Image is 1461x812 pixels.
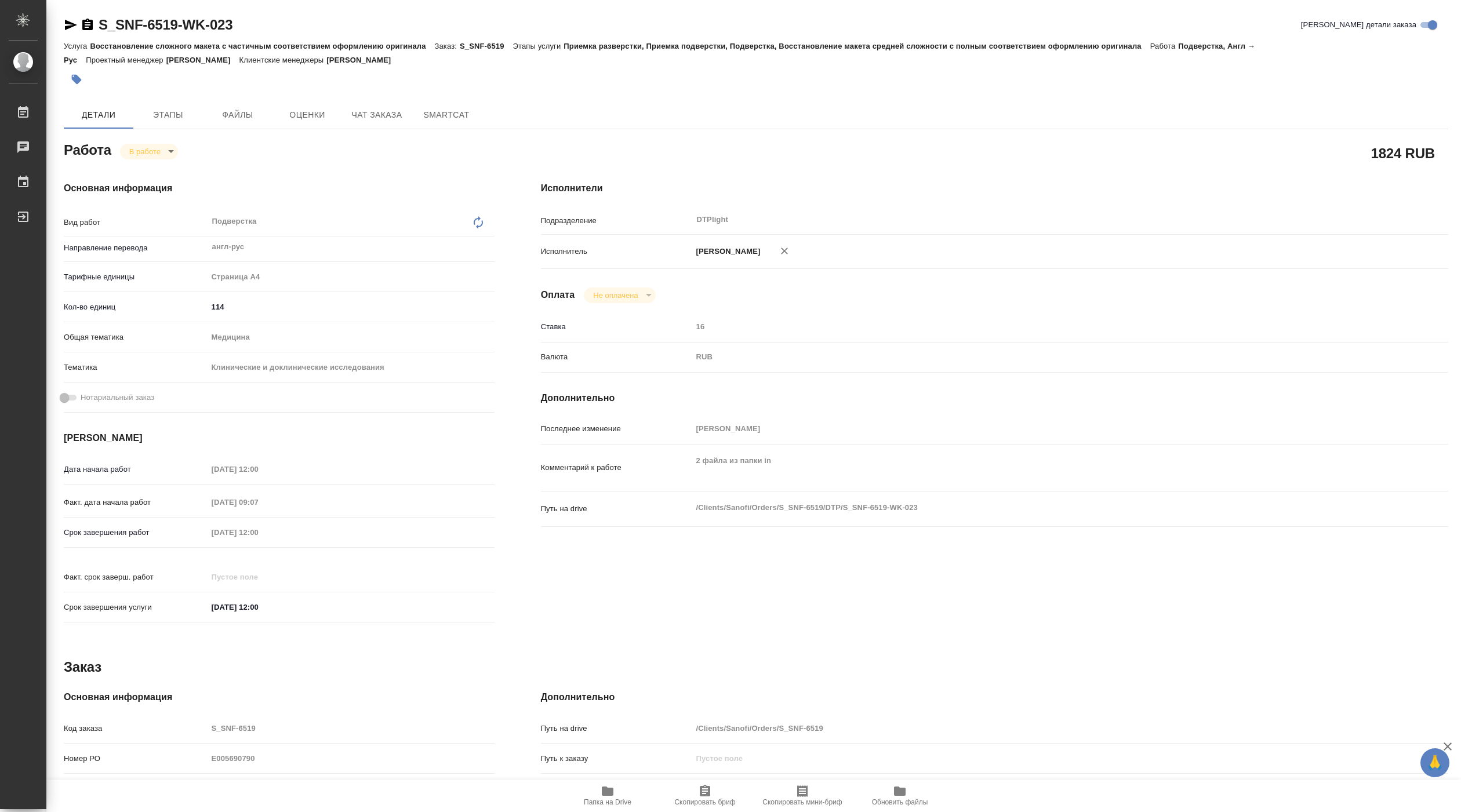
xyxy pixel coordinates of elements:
span: Скопировать бриф [674,798,735,806]
p: [PERSON_NAME] [166,56,239,64]
span: Папка на Drive [584,798,631,806]
p: Подразделение [541,215,692,227]
p: Направление перевода [64,242,208,254]
p: [PERSON_NAME] [692,246,761,257]
input: Пустое поле [208,720,495,737]
p: Проектный менеджер [86,56,166,64]
input: Пустое поле [692,420,1373,437]
input: Пустое поле [208,750,495,767]
p: Номер РО [64,753,208,764]
input: Пустое поле [692,318,1373,335]
h4: [PERSON_NAME] [64,431,495,445]
h4: Основная информация [64,690,495,704]
p: Комментарий к работе [541,462,692,474]
textarea: 2 файла из папки in [692,451,1373,482]
p: Тарифные единицы [64,271,208,283]
button: Обновить файлы [851,780,948,812]
button: 🙏 [1420,748,1449,777]
span: Обновить файлы [872,798,928,806]
input: Пустое поле [208,569,309,585]
button: В работе [126,147,164,156]
p: Ставка [541,321,692,333]
p: Общая тематика [64,332,208,343]
button: Скопировать ссылку [81,18,95,32]
div: Страница А4 [208,267,495,287]
h2: Работа [64,139,111,159]
span: SmartCat [419,108,474,122]
p: S_SNF-6519 [460,42,513,50]
button: Не оплачена [590,290,641,300]
button: Папка на Drive [559,780,656,812]
button: Удалить исполнителя [772,238,797,264]
p: Работа [1150,42,1179,50]
p: Дата начала работ [64,464,208,475]
span: Файлы [210,108,266,122]
h2: Заказ [64,658,101,676]
div: Медицина [208,327,495,347]
p: Этапы услуги [513,42,564,50]
p: Срок завершения работ [64,527,208,538]
p: Тематика [64,362,208,373]
textarea: /Clients/Sanofi/Orders/S_SNF-6519/DTP/S_SNF-6519-WK-023 [692,498,1373,518]
span: Оценки [279,108,335,122]
input: Пустое поле [208,524,309,541]
p: Приемка разверстки, Приемка подверстки, Подверстка, Восстановление макета средней сложности с пол... [564,42,1150,50]
span: Чат заказа [349,108,405,122]
h4: Исполнители [541,181,1448,195]
input: Пустое поле [692,720,1373,737]
p: Исполнитель [541,246,692,257]
p: Кол-во единиц [64,301,208,313]
div: В работе [120,144,178,159]
p: Код заказа [64,723,208,734]
button: Скопировать мини-бриф [754,780,851,812]
p: Путь на drive [541,723,692,734]
p: Последнее изменение [541,423,692,435]
div: RUB [692,347,1373,367]
p: Факт. дата начала работ [64,497,208,508]
button: Скопировать бриф [656,780,754,812]
input: ✎ Введи что-нибудь [208,298,495,315]
h4: Дополнительно [541,690,1448,704]
p: Услуга [64,42,90,50]
button: Добавить тэг [64,67,89,92]
span: Нотариальный заказ [81,392,154,403]
input: Пустое поле [208,461,309,478]
p: [PERSON_NAME] [326,56,399,64]
h2: 1824 RUB [1371,143,1435,163]
input: Пустое поле [208,494,309,511]
span: 🙏 [1425,751,1445,775]
p: Факт. срок заверш. работ [64,571,208,583]
h4: Дополнительно [541,391,1448,405]
h4: Основная информация [64,181,495,195]
span: [PERSON_NAME] детали заказа [1301,19,1416,31]
p: Путь на drive [541,503,692,515]
input: ✎ Введи что-нибудь [208,599,309,616]
span: Этапы [140,108,196,122]
p: Валюта [541,351,692,363]
a: S_SNF-6519-WK-023 [99,17,232,32]
span: Скопировать мини-бриф [762,798,842,806]
div: Клинические и доклинические исследования [208,358,495,377]
p: Вид работ [64,217,208,228]
p: Путь к заказу [541,753,692,764]
div: В работе [584,287,655,303]
p: Клиентские менеджеры [239,56,327,64]
button: Скопировать ссылку для ЯМессенджера [64,18,78,32]
p: Срок завершения услуги [64,602,208,613]
h4: Оплата [541,288,575,302]
p: Заказ: [435,42,460,50]
span: Детали [71,108,126,122]
input: Пустое поле [692,750,1373,767]
p: Восстановление сложного макета с частичным соответствием оформлению оригинала [90,42,434,50]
